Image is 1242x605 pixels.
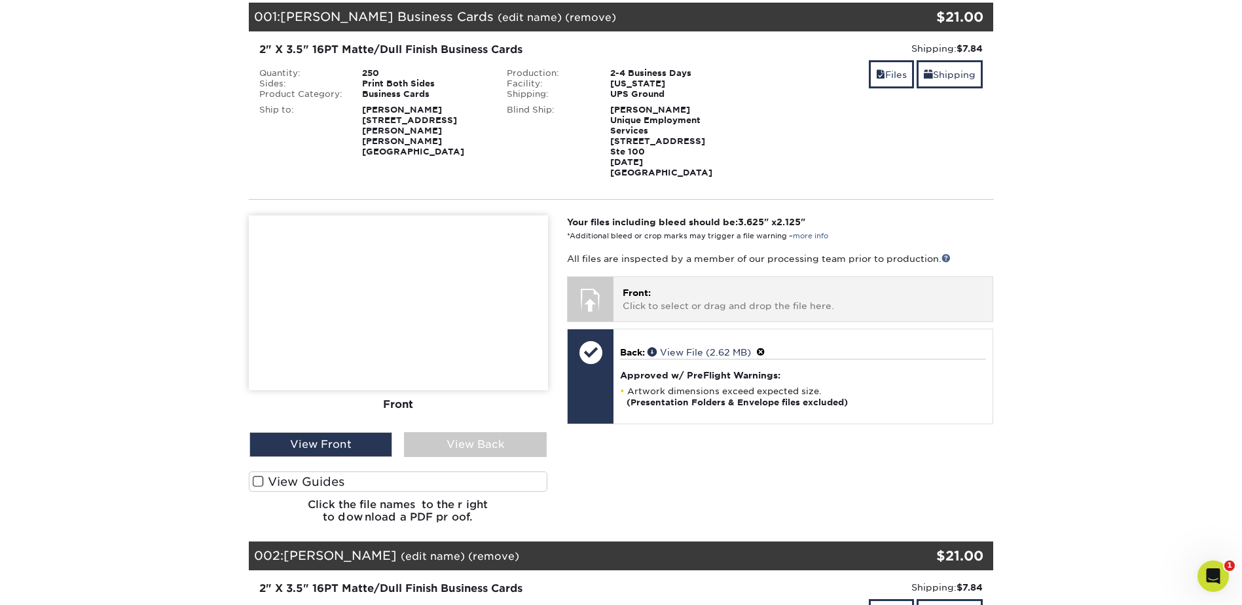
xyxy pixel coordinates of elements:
div: 2" X 3.5" 16PT Matte/Dull Finish Business Cards [259,42,735,58]
span: [PERSON_NAME] [283,548,397,562]
div: [US_STATE] [600,79,745,89]
div: Shipping: [755,42,983,55]
div: Blind Ship: [497,105,600,178]
div: $21.00 [869,546,984,566]
span: files [876,69,885,80]
li: Artwork dimensions exceed expected size. [620,386,986,408]
div: Ship to: [249,105,353,157]
div: View Front [249,432,392,457]
div: View Back [404,432,547,457]
div: Front [249,390,548,419]
span: 2.125 [776,217,801,227]
h6: Click the file names to the right to download a PDF proof. [249,498,548,534]
div: Quantity: [249,68,353,79]
div: 250 [352,68,497,79]
div: Shipping: [755,581,983,594]
a: View File (2.62 MB) [648,347,751,357]
span: [PERSON_NAME] Business Cards [280,9,494,24]
div: Production: [497,68,600,79]
small: *Additional bleed or crop marks may trigger a file warning – [567,232,828,240]
a: Files [869,60,914,88]
strong: (Presentation Folders & Envelope files excluded) [627,397,848,407]
span: Back: [620,347,645,357]
div: 002: [249,541,869,570]
label: View Guides [249,471,548,492]
strong: [PERSON_NAME] [STREET_ADDRESS][PERSON_NAME] [PERSON_NAME][GEOGRAPHIC_DATA] [362,105,464,156]
div: UPS Ground [600,89,745,100]
strong: Your files including bleed should be: " x " [567,217,805,227]
strong: [PERSON_NAME] Unique Employment Services [STREET_ADDRESS] Ste 100 [DATE][GEOGRAPHIC_DATA] [610,105,712,177]
div: Print Both Sides [352,79,497,89]
div: Facility: [497,79,600,89]
iframe: Intercom live chat [1197,560,1229,592]
h4: Approved w/ PreFlight Warnings: [620,370,986,380]
a: (edit name) [401,550,465,562]
div: 001: [249,3,869,31]
span: Front: [623,287,651,298]
div: 2-4 Business Days [600,68,745,79]
p: All files are inspected by a member of our processing team prior to production. [567,252,993,265]
span: 3.625 [738,217,764,227]
div: Shipping: [497,89,600,100]
strong: $7.84 [957,582,983,593]
div: Sides: [249,79,353,89]
a: (edit name) [498,11,562,24]
a: more info [793,232,828,240]
span: 1 [1224,560,1235,571]
a: (remove) [565,11,616,24]
a: (remove) [468,550,519,562]
strong: $7.84 [957,43,983,54]
p: Click to select or drag and drop the file here. [623,286,983,313]
div: Product Category: [249,89,353,100]
span: shipping [924,69,933,80]
a: Shipping [917,60,983,88]
div: Business Cards [352,89,497,100]
div: $21.00 [869,7,984,27]
div: 2" X 3.5" 16PT Matte/Dull Finish Business Cards [259,581,735,596]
